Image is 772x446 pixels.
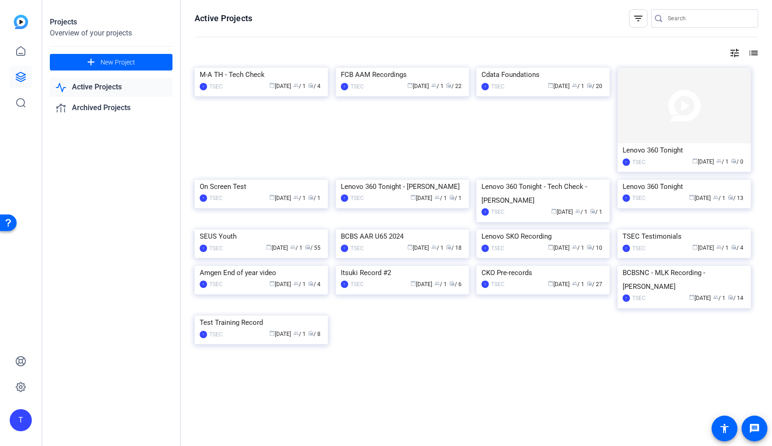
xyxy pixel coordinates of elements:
[434,281,440,286] span: group
[449,281,455,286] span: radio
[410,194,416,200] span: calendar_today
[434,281,447,288] span: / 1
[587,281,602,288] span: / 27
[623,143,746,157] div: Lenovo 360 Tonight
[50,99,172,117] a: Archived Projects
[572,83,584,89] span: / 1
[341,245,348,252] div: T
[290,245,303,251] span: / 1
[269,331,291,337] span: [DATE]
[481,281,489,288] div: T
[713,295,725,301] span: / 1
[341,281,348,288] div: T
[407,244,413,250] span: calendar_today
[431,245,444,251] span: / 1
[623,180,746,194] div: Lenovo 360 Tonight
[308,281,321,288] span: / 4
[350,280,364,289] div: TSEC
[308,330,314,336] span: radio
[587,281,592,286] span: radio
[716,158,729,165] span: / 1
[308,83,321,89] span: / 4
[50,17,172,28] div: Projects
[449,195,462,201] span: / 1
[410,195,432,201] span: [DATE]
[431,82,437,88] span: group
[716,158,722,164] span: group
[623,294,630,302] div: T
[491,244,505,253] div: TSEC
[449,194,455,200] span: radio
[632,158,646,167] div: TSEC
[269,281,275,286] span: calendar_today
[491,280,505,289] div: TSEC
[551,209,573,215] span: [DATE]
[731,244,736,250] span: radio
[713,194,719,200] span: group
[293,330,299,336] span: group
[633,13,644,24] mat-icon: filter_list
[692,158,698,164] span: calendar_today
[590,208,595,214] span: radio
[200,83,207,90] div: T
[572,245,584,251] span: / 1
[572,281,577,286] span: group
[689,194,695,200] span: calendar_today
[308,195,321,201] span: / 1
[689,294,695,300] span: calendar_today
[491,82,505,91] div: TSEC
[713,195,725,201] span: / 1
[350,82,364,91] div: TSEC
[623,229,746,243] div: TSEC Testimonials
[308,331,321,337] span: / 8
[290,244,296,250] span: group
[350,244,364,253] div: TSEC
[209,82,223,91] div: TSEC
[481,229,605,243] div: Lenovo SKO Recording
[293,331,306,337] span: / 1
[293,82,299,88] span: group
[632,293,646,303] div: TSEC
[623,266,746,293] div: BCBSNC - MLK Recording - [PERSON_NAME]
[481,68,605,82] div: Cdata Foundations
[434,195,447,201] span: / 1
[731,158,743,165] span: / 0
[200,245,207,252] div: T
[14,15,28,29] img: blue-gradient.svg
[689,195,711,201] span: [DATE]
[692,244,698,250] span: calendar_today
[293,83,306,89] span: / 1
[446,245,462,251] span: / 18
[446,82,451,88] span: radio
[308,194,314,200] span: radio
[668,13,751,24] input: Search
[716,245,729,251] span: / 1
[719,423,730,434] mat-icon: accessibility
[50,54,172,70] button: New Project
[623,245,630,252] div: T
[587,82,592,88] span: radio
[269,83,291,89] span: [DATE]
[200,266,323,280] div: Amgen End of year video
[10,409,32,431] div: T
[341,229,464,243] div: BCBS AAR U65 2024
[269,330,275,336] span: calendar_today
[209,280,223,289] div: TSEC
[716,244,722,250] span: group
[551,208,557,214] span: calendar_today
[200,316,323,329] div: Test Training Record
[293,195,306,201] span: / 1
[269,82,275,88] span: calendar_today
[713,294,719,300] span: group
[587,244,592,250] span: radio
[446,83,462,89] span: / 22
[575,208,581,214] span: group
[623,194,630,202] div: T
[587,83,602,89] span: / 20
[548,281,570,288] span: [DATE]
[266,244,272,250] span: calendar_today
[548,83,570,89] span: [DATE]
[209,244,223,253] div: TSEC
[587,245,602,251] span: / 10
[50,78,172,97] a: Active Projects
